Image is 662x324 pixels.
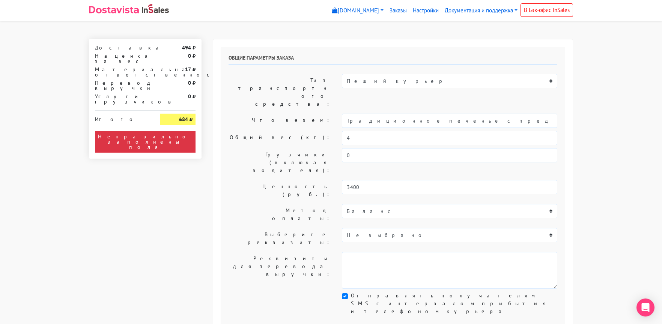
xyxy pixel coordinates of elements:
div: Доставка [89,45,155,50]
div: Перевод выручки [89,80,155,91]
label: Тип транспортного средства: [223,74,336,111]
label: Что везем: [223,114,336,128]
strong: 0 [188,79,191,86]
img: Dostavista - срочная курьерская служба доставки [89,6,139,13]
strong: 17 [185,66,191,73]
div: Неправильно заполнены поля [95,131,196,153]
label: Ценность (руб.): [223,180,336,201]
strong: 0 [188,52,191,59]
label: Отправлять получателям SMS с интервалом прибытия и телефоном курьера [351,292,557,315]
div: Наценка за вес [89,53,155,64]
label: Выберите реквизиты: [223,228,336,249]
label: Общий вес (кг): [223,131,336,145]
a: Заказы [387,3,410,18]
div: Материальная ответственность [89,67,155,77]
img: InSales [142,4,169,13]
div: Итого [95,114,149,122]
label: Грузчики (включая водителя): [223,148,336,177]
strong: 684 [179,116,188,123]
label: Метод оплаты: [223,204,336,225]
a: Настройки [410,3,442,18]
h6: Общие параметры заказа [229,55,557,65]
div: Open Intercom Messenger [636,298,654,316]
a: В Бэк-офис InSales [521,3,573,17]
label: Реквизиты для перевода выручки: [223,252,336,289]
strong: 0 [188,93,191,100]
a: Документация и поддержка [442,3,521,18]
a: [DOMAIN_NAME] [329,3,387,18]
div: Услуги грузчиков [89,94,155,104]
strong: 494 [182,44,191,51]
